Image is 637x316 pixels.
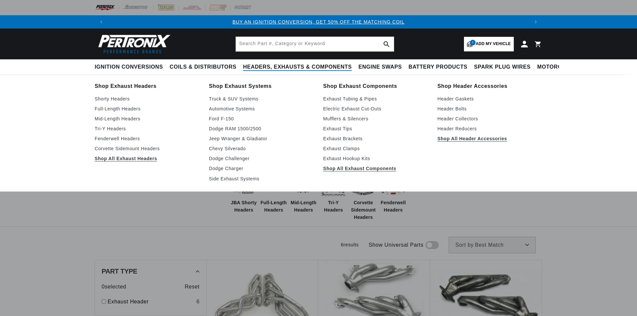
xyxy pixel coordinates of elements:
div: Announcement [108,18,529,26]
span: Mid-Length Headers [290,199,317,214]
a: Automotive Systems [209,105,314,113]
a: Electric Exhaust Cut-Outs [323,105,428,113]
a: Corvette Sidemount Headers [95,145,200,153]
a: Header Bolts [437,105,542,113]
a: Fenderwell Headers Fenderwell Headers [380,172,407,214]
button: search button [379,37,394,51]
summary: Spark Plug Wires [471,59,534,75]
a: JBA Shorty Headers JBA Shorty Headers [230,172,257,214]
a: Exhaust Clamps [323,145,428,153]
span: Engine Swaps [358,64,402,71]
a: Mid-Length Headers Mid-Length Headers [290,172,317,214]
span: Reset [185,283,200,291]
a: Ford F-150 [209,115,314,123]
a: Jeep Wranger & Gladiator [209,135,314,143]
a: Tri-Y Headers [95,125,200,133]
a: Exhaust Hookup Kits [323,155,428,162]
a: Dodge Challenger [209,155,314,162]
span: Sort by [455,242,474,248]
a: Shop Exhaust Systems [209,82,314,91]
a: Mufflers & Silencers [323,115,428,123]
span: Headers, Exhausts & Components [243,64,352,71]
input: Search Part #, Category or Keyword [236,37,394,51]
a: Exhaust Tips [323,125,428,133]
a: Dodge RAM 1500/2500 [209,125,314,133]
div: 6 [196,297,200,306]
span: Add my vehicle [476,41,511,47]
a: Shorty Headers [95,95,200,103]
a: Header Reducers [437,125,542,133]
a: Full-Length Headers Full-Length Headers [260,172,287,214]
a: Fenderwell Headers [95,135,200,143]
span: JBA Shorty Headers [230,199,257,214]
a: Shop Header Accessories [437,82,542,91]
a: Exhaust Brackets [323,135,428,143]
summary: Ignition Conversions [95,59,166,75]
a: Shop Exhaust Components [323,82,428,91]
span: Coils & Distributors [170,64,236,71]
a: Side Exhaust Systems [209,175,314,183]
a: Tri-Y Headers Tri-Y Headers [320,172,347,214]
a: Shop All Header Accessories [437,135,542,143]
span: 1 [470,40,476,45]
a: Mid-Length Headers [95,115,200,123]
a: Exhaust Tubing & Pipes [323,95,428,103]
a: 1Add my vehicle [464,37,514,51]
span: Ignition Conversions [95,64,163,71]
span: Full-Length Headers [260,199,287,214]
div: 1 of 3 [108,18,529,26]
a: Exhaust Header [108,297,194,306]
span: 0 selected [102,283,126,291]
button: Translation missing: en.sections.announcements.previous_announcement [95,15,108,29]
summary: Engine Swaps [355,59,405,75]
a: Corvette Sidemount Headers Corvette Sidemount Headers [350,172,377,221]
a: Shop Exhaust Headers [95,82,200,91]
a: Header Gaskets [437,95,542,103]
span: Spark Plug Wires [474,64,530,71]
summary: Battery Products [405,59,471,75]
summary: Headers, Exhausts & Components [240,59,355,75]
a: Truck & SUV Systems [209,95,314,103]
a: Shop All Exhaust Components [323,164,428,172]
a: Chevy Silverado [209,145,314,153]
span: Part Type [102,268,137,275]
a: Shop All Exhaust Headers [95,155,200,162]
select: Sort by [449,237,536,253]
img: Pertronix [95,32,171,55]
summary: Motorcycle [534,59,580,75]
slideshow-component: Translation missing: en.sections.announcements.announcement_bar [78,15,559,29]
summary: Coils & Distributors [166,59,240,75]
span: Tri-Y Headers [320,199,347,214]
span: Corvette Sidemount Headers [350,199,377,221]
span: Battery Products [409,64,467,71]
a: Full-Length Headers [95,105,200,113]
button: Translation missing: en.sections.announcements.next_announcement [529,15,542,29]
span: Show Universal Parts [369,241,423,249]
a: BUY AN IGNITION CONVERSION, GET 50% OFF THE MATCHING COIL [232,19,405,25]
span: Fenderwell Headers [380,199,407,214]
span: Motorcycle [537,64,577,71]
span: 6 results [341,242,359,247]
a: Header Collectors [437,115,542,123]
a: Dodge Charger [209,164,314,172]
